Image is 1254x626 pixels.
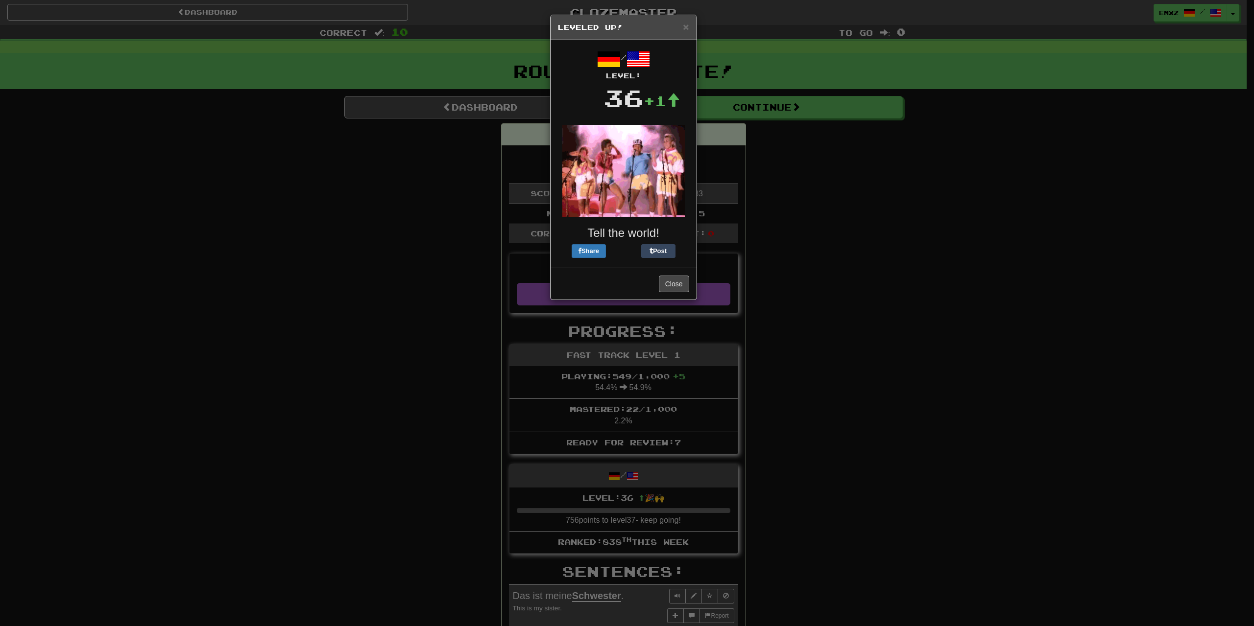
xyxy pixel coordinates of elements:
[558,71,689,81] div: Level:
[562,125,685,217] img: dancing-0d422d2bf4134a41bd870944a7e477a280a918d08b0375f72831dcce4ed6eb41.gif
[558,47,689,81] div: /
[659,276,689,292] button: Close
[641,244,675,258] button: Post
[683,22,689,32] button: Close
[558,227,689,239] h3: Tell the world!
[558,23,689,32] h5: Leveled Up!
[603,81,644,115] div: 36
[644,91,680,111] div: +1
[572,244,606,258] button: Share
[606,244,641,258] iframe: X Post Button
[683,21,689,32] span: ×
